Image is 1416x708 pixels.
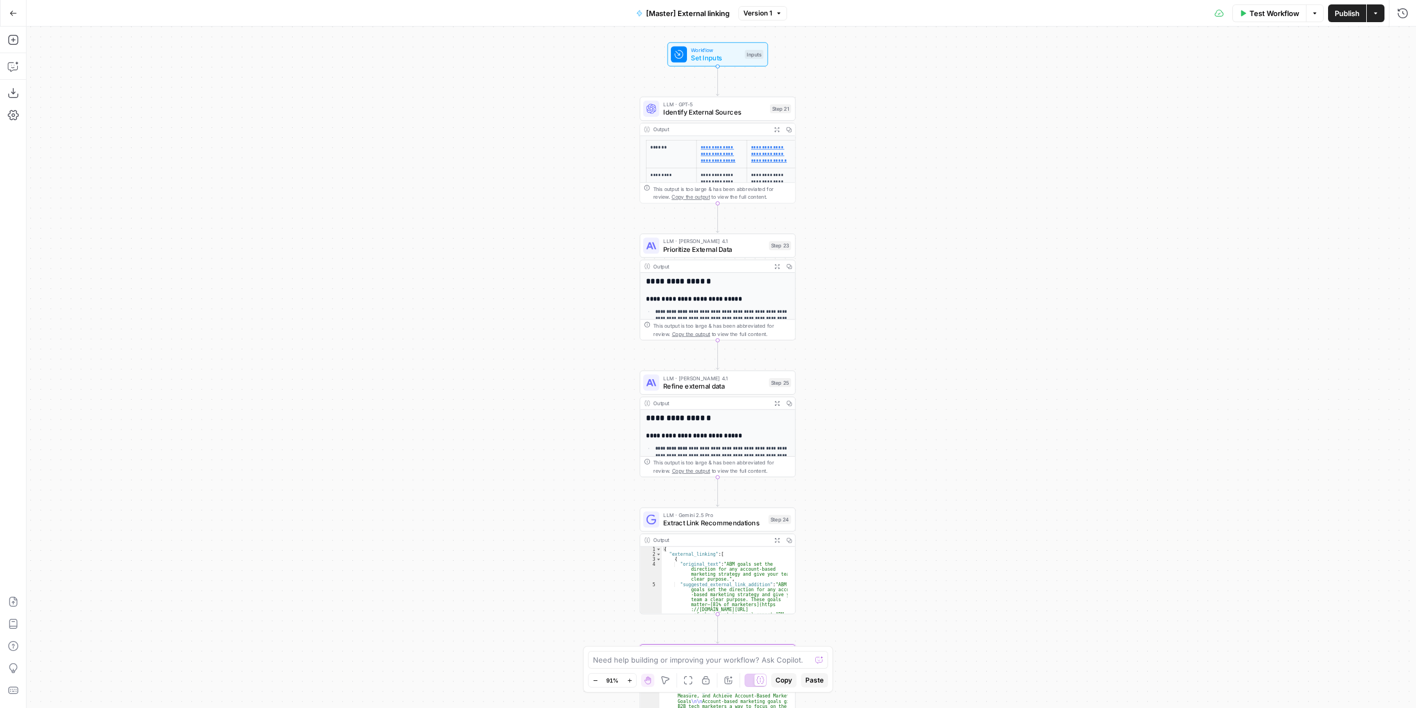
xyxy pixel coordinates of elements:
[653,399,768,407] div: Output
[653,262,768,271] div: Output
[653,322,791,338] div: This output is too large & has been abbreviated for review. to view the full content.
[663,511,764,519] span: LLM · Gemini 2.5 Pro
[691,46,741,54] span: Workflow
[663,381,765,391] span: Refine external data
[1328,4,1366,22] button: Publish
[770,104,791,113] div: Step 21
[663,100,766,108] span: LLM · GPT-5
[640,552,662,557] div: 2
[716,66,719,95] g: Edge from start to step_21
[656,547,662,552] span: Toggle code folding, rows 1 through 20
[653,536,768,545] div: Output
[672,194,710,200] span: Copy the output
[716,340,719,369] g: Edge from step_23 to step_25
[775,675,792,685] span: Copy
[716,477,719,507] g: Edge from step_25 to step_24
[769,241,791,250] div: Step 23
[743,8,772,18] span: Version 1
[640,557,662,562] div: 3
[653,185,791,201] div: This output is too large & has been abbreviated for review. to view the full content.
[653,125,768,133] div: Output
[672,468,710,474] span: Copy the output
[663,244,765,254] span: Prioritize External Data
[656,552,662,557] span: Toggle code folding, rows 2 through 19
[1232,4,1306,22] button: Test Workflow
[653,458,791,474] div: This output is too large & has been abbreviated for review. to view the full content.
[716,614,719,643] g: Edge from step_24 to step_20
[640,547,662,552] div: 1
[745,50,764,59] div: Inputs
[663,374,765,383] span: LLM · [PERSON_NAME] 4.1
[640,562,662,582] div: 4
[672,330,710,337] span: Copy the output
[1335,8,1360,19] span: Publish
[768,515,791,524] div: Step 24
[663,237,765,245] span: LLM · [PERSON_NAME] 4.1
[656,557,662,562] span: Toggle code folding, rows 3 through 6
[716,203,719,232] g: Edge from step_21 to step_23
[691,53,741,63] span: Set Inputs
[606,676,618,685] span: 91%
[771,673,796,688] button: Copy
[738,6,787,20] button: Version 1
[805,675,824,685] span: Paste
[629,4,736,22] button: [Master] External linking
[646,8,730,19] span: [Master] External linking
[801,673,828,688] button: Paste
[663,518,764,528] span: Extract Link Recommendations
[769,378,791,387] div: Step 25
[640,582,662,637] div: 5
[639,42,795,66] div: WorkflowSet InputsInputs
[1250,8,1299,19] span: Test Workflow
[663,107,766,117] span: Identify External Sources
[639,508,795,614] div: LLM · Gemini 2.5 ProExtract Link RecommendationsStep 24Output{ "external_linking":[ { "original_t...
